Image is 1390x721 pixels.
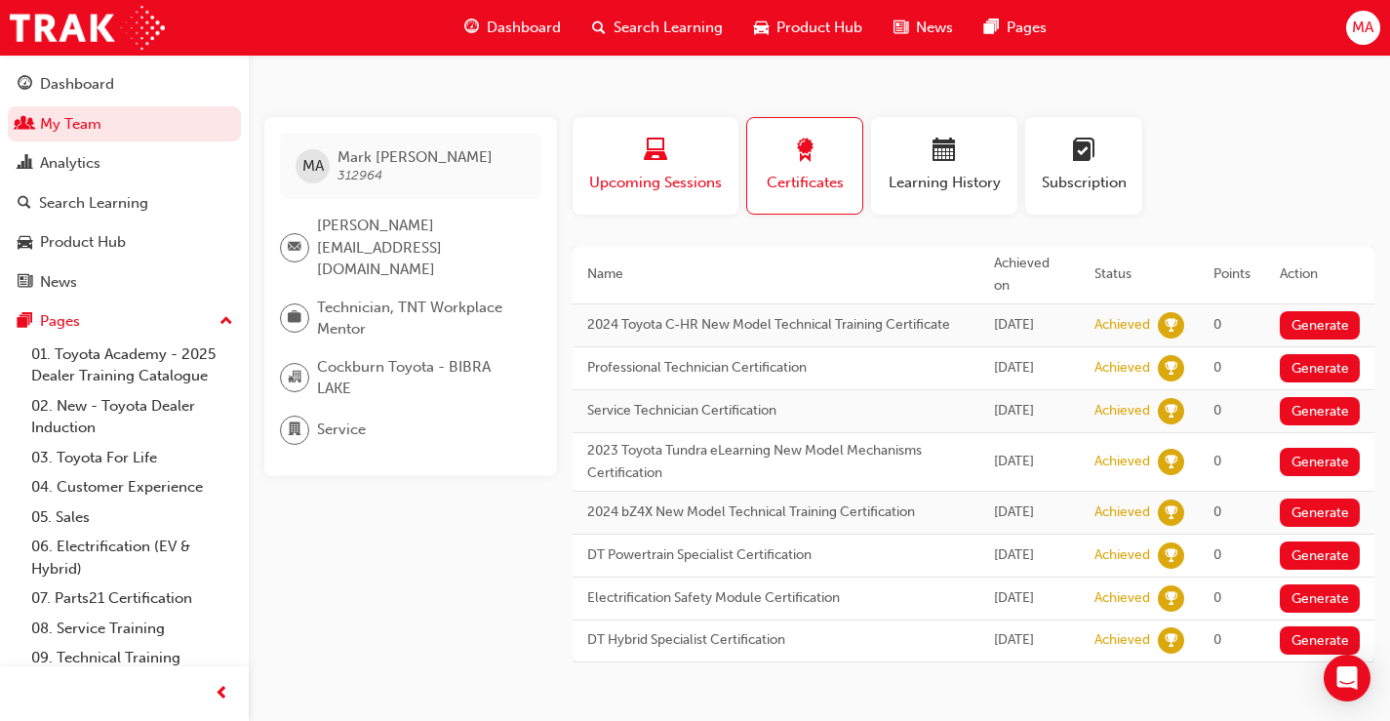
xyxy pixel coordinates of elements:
[8,224,241,260] a: Product Hub
[916,17,953,39] span: News
[8,62,241,303] button: DashboardMy TeamAnalyticsSearch LearningProduct HubNews
[464,16,479,40] span: guage-icon
[1213,503,1221,520] span: 0
[573,578,979,621] td: Electrification Safety Module Certification
[1158,585,1184,612] span: learningRecordVerb_ACHIEVE-icon
[317,356,526,400] span: Cockburn Toyota - BIBRA LAKE
[1094,631,1150,650] div: Achieved
[1213,546,1221,563] span: 0
[1158,398,1184,424] span: learningRecordVerb_ACHIEVE-icon
[18,313,32,331] span: pages-icon
[23,502,241,533] a: 05. Sales
[776,17,862,39] span: Product Hub
[1025,117,1142,215] button: Subscription
[1094,589,1150,608] div: Achieved
[288,235,301,260] span: email-icon
[288,305,301,331] span: briefcase-icon
[40,73,114,96] div: Dashboard
[18,155,32,173] span: chart-icon
[878,8,969,48] a: news-iconNews
[39,192,148,215] div: Search Learning
[994,402,1034,419] span: Thu Aug 07 2025 08:26:50 GMT+0800 (Australian Western Standard Time)
[762,172,848,194] span: Certificates
[1094,503,1150,522] div: Achieved
[587,172,724,194] span: Upcoming Sessions
[1094,402,1150,421] div: Achieved
[1094,316,1150,335] div: Achieved
[1280,541,1360,570] button: Generate
[1280,584,1360,613] button: Generate
[18,76,32,94] span: guage-icon
[573,246,979,304] th: Name
[219,309,233,335] span: up-icon
[994,589,1034,606] span: Mon Jun 13 2022 08:23:46 GMT+0800 (Australian Western Standard Time)
[754,16,769,40] span: car-icon
[994,631,1034,648] span: Mon Nov 18 2013 22:00:00 GMT+0800 (Australian Western Standard Time)
[1040,172,1128,194] span: Subscription
[1213,631,1221,648] span: 0
[573,492,979,535] td: 2024 bZ4X New Model Technical Training Certification
[1158,542,1184,569] span: learningRecordVerb_ACHIEVE-icon
[1324,655,1370,701] div: Open Intercom Messenger
[302,155,324,178] span: MA
[573,117,738,215] button: Upcoming Sessions
[40,271,77,294] div: News
[1158,500,1184,526] span: learningRecordVerb_ACHIEVE-icon
[1072,139,1095,165] span: learningplan-icon
[18,234,32,252] span: car-icon
[994,453,1034,469] span: Thu Jul 18 2024 17:09:39 GMT+0800 (Australian Western Standard Time)
[23,340,241,391] a: 01. Toyota Academy - 2025 Dealer Training Catalogue
[8,303,241,340] button: Pages
[1280,354,1360,382] button: Generate
[1007,17,1047,39] span: Pages
[1158,449,1184,475] span: learningRecordVerb_ACHIEVE-icon
[573,620,979,662] td: DT Hybrid Specialist Certification
[746,117,863,215] button: Certificates
[994,503,1034,520] span: Thu Feb 22 2024 08:00:00 GMT+0800 (Australian Western Standard Time)
[1280,499,1360,527] button: Generate
[1280,626,1360,655] button: Generate
[1094,453,1150,471] div: Achieved
[1213,316,1221,333] span: 0
[1280,397,1360,425] button: Generate
[23,532,241,583] a: 06. Electrification (EV & Hybrid)
[644,139,667,165] span: laptop-icon
[338,167,382,183] span: 312964
[1352,17,1373,39] span: MA
[8,185,241,221] a: Search Learning
[592,16,606,40] span: search-icon
[10,6,165,50] img: Trak
[573,304,979,347] td: 2024 Toyota C-HR New Model Technical Training Certificate
[994,546,1034,563] span: Mon Nov 06 2023 14:34:14 GMT+0800 (Australian Western Standard Time)
[573,535,979,578] td: DT Powertrain Specialist Certification
[738,8,878,48] a: car-iconProduct Hub
[1158,355,1184,381] span: learningRecordVerb_ACHIEVE-icon
[23,391,241,443] a: 02. New - Toyota Dealer Induction
[793,139,816,165] span: award-icon
[994,316,1034,333] span: Tue Aug 19 2025 11:11:55 GMT+0800 (Australian Western Standard Time)
[23,643,241,673] a: 09. Technical Training
[1158,312,1184,339] span: learningRecordVerb_ACHIEVE-icon
[40,152,100,175] div: Analytics
[1158,627,1184,654] span: learningRecordVerb_ACHIEVE-icon
[18,274,32,292] span: news-icon
[1265,246,1374,304] th: Action
[23,472,241,502] a: 04. Customer Experience
[979,246,1081,304] th: Achieved on
[317,419,366,441] span: Service
[984,16,999,40] span: pages-icon
[1080,246,1199,304] th: Status
[338,148,493,166] span: Mark [PERSON_NAME]
[573,390,979,433] td: Service Technician Certification
[8,145,241,181] a: Analytics
[614,17,723,39] span: Search Learning
[40,231,126,254] div: Product Hub
[886,172,1003,194] span: Learning History
[23,614,241,644] a: 08. Service Training
[18,116,32,134] span: people-icon
[1213,453,1221,469] span: 0
[1213,402,1221,419] span: 0
[449,8,576,48] a: guage-iconDashboard
[23,583,241,614] a: 07. Parts21 Certification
